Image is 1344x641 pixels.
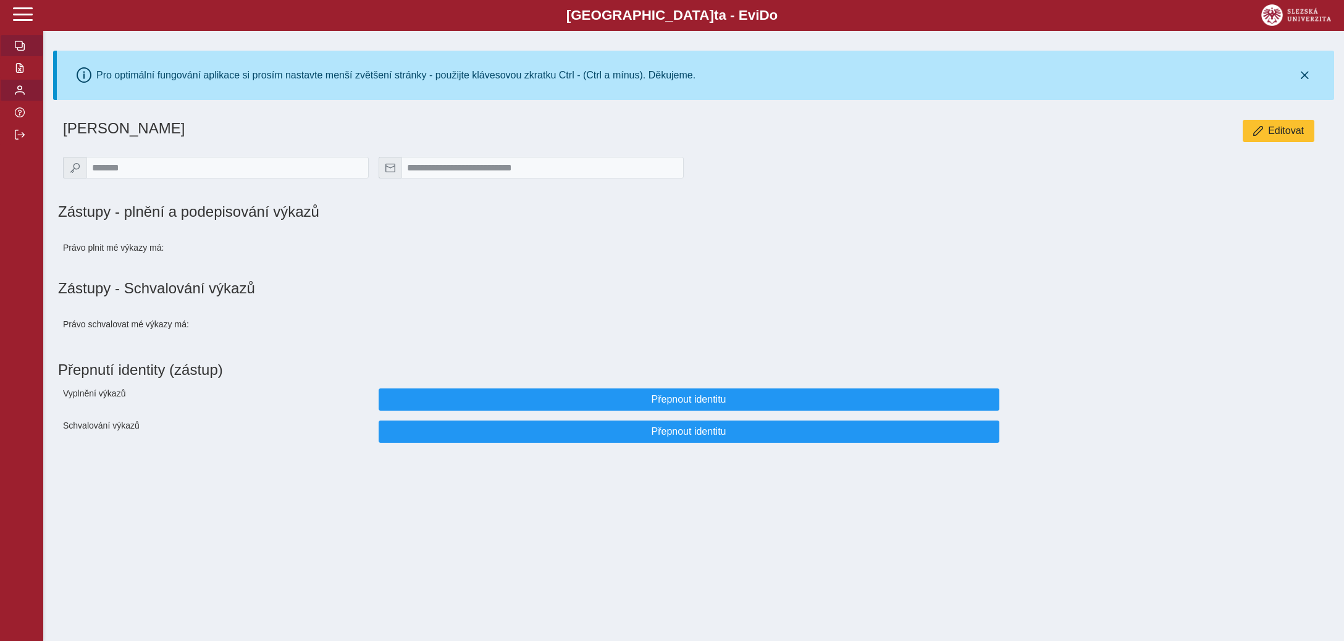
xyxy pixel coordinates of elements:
button: Přepnout identitu [379,388,999,411]
h1: Zástupy - plnění a podepisování výkazů [58,203,894,220]
h1: [PERSON_NAME] [63,120,894,137]
div: Právo schvalovat mé výkazy má: [58,307,374,341]
span: o [770,7,778,23]
span: D [759,7,769,23]
span: Přepnout identitu [389,394,989,405]
div: Schvalování výkazů [58,416,374,448]
button: Přepnout identitu [379,421,999,443]
h1: Zástupy - Schvalování výkazů [58,280,1329,297]
div: Pro optimální fungování aplikace si prosím nastavte menší zvětšení stránky - použijte klávesovou ... [96,70,695,81]
span: t [714,7,718,23]
span: Editovat [1268,125,1304,136]
div: Vyplnění výkazů [58,383,374,416]
b: [GEOGRAPHIC_DATA] a - Evi [37,7,1307,23]
h1: Přepnutí identity (zástup) [58,356,1319,383]
img: logo_web_su.png [1261,4,1331,26]
button: Editovat [1243,120,1314,142]
div: Právo plnit mé výkazy má: [58,230,374,265]
span: Přepnout identitu [389,426,989,437]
